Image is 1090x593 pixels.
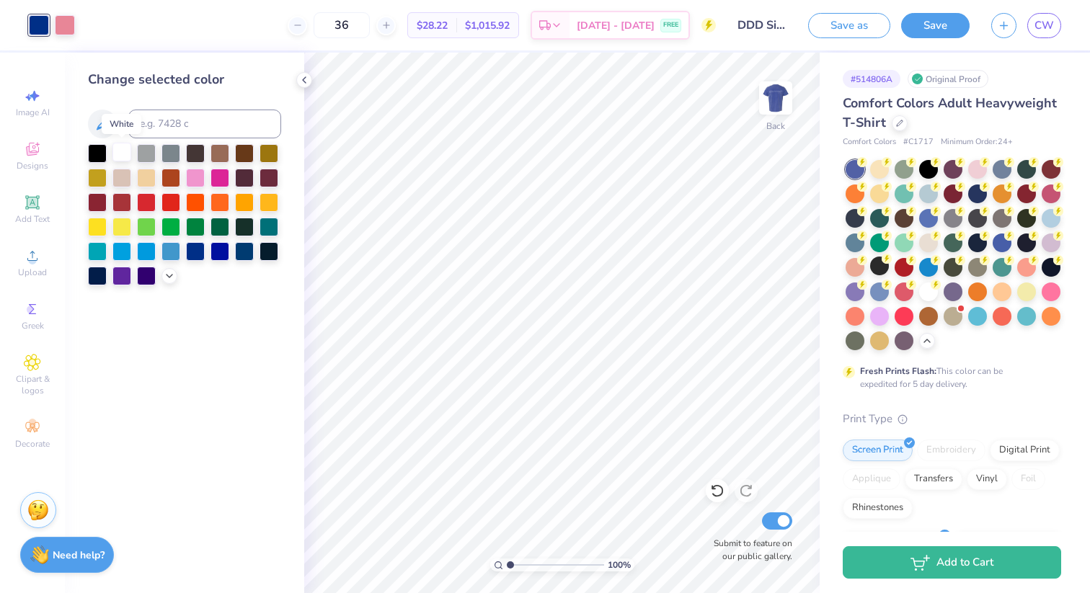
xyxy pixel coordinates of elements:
span: Comfort Colors Adult Heavyweight T-Shirt [843,94,1057,131]
div: Digital Print [990,440,1060,461]
label: Submit to feature on our public gallery. [706,537,792,563]
span: Clipart & logos [7,373,58,396]
span: Greek [22,320,44,331]
div: White [102,114,141,134]
span: Minimum Order: 24 + [941,136,1013,148]
span: 100 % [608,558,631,571]
span: Comfort Colors [843,136,896,148]
div: Original Proof [908,70,988,88]
strong: Fresh Prints Flash: [860,365,936,377]
img: Back [761,84,790,112]
button: Add to Cart [843,546,1061,579]
button: Save as [808,13,890,38]
a: CW [1027,13,1061,38]
div: Change selected color [88,70,281,89]
input: – – [314,12,370,38]
div: # 514806A [843,70,900,88]
div: Rhinestones [843,497,913,519]
span: Image AI [16,107,50,118]
span: $1,015.92 [465,18,510,33]
span: [DATE] - [DATE] [577,18,655,33]
button: Save [901,13,970,38]
span: CW [1034,17,1054,34]
span: FREE [663,20,678,30]
div: Vinyl [967,468,1007,490]
strong: Need help? [53,548,105,562]
span: # C1717 [903,136,934,148]
input: Untitled Design [727,11,797,40]
input: e.g. 7428 c [128,110,281,138]
div: Foil [1011,468,1045,490]
span: Upload [18,267,47,278]
div: Applique [843,468,900,490]
span: Designs [17,160,48,171]
span: Add Text [15,213,50,225]
span: $28.22 [417,18,448,33]
div: Print Type [843,411,1061,427]
div: Embroidery [917,440,985,461]
div: Back [766,120,785,133]
span: Decorate [15,438,50,450]
div: Transfers [905,468,962,490]
div: Screen Print [843,440,913,461]
div: This color can be expedited for 5 day delivery. [860,365,1037,391]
